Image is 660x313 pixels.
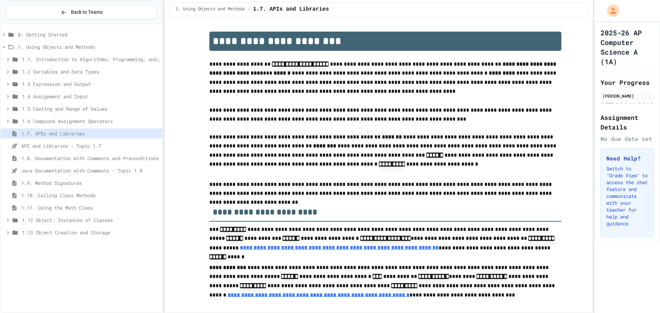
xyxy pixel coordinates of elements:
[253,5,329,13] span: 1.7. APIs and Libraries
[21,204,159,211] span: 1.11. Using the Math Class
[22,68,159,75] span: 1.2 Variables and Data Types
[603,93,652,99] div: [PERSON_NAME]
[248,7,250,12] span: /
[22,118,159,125] span: 1.6 Compound Assignment Operators
[21,130,159,137] span: 1.7. APIs and Libraries
[176,7,245,12] span: 1. Using Objects and Methods
[21,192,159,199] span: 1.10. Calling Class Methods
[22,216,159,224] span: 1.12 Object: Instances of Classes
[6,5,157,20] button: Back to Teams
[71,9,103,16] span: Back to Teams
[21,142,159,149] span: API and Libraries - Topic 1.7
[21,155,159,162] span: 1.8. Documentation with Comments and Preconditions
[21,167,159,174] span: Java Documentation with Comments - Topic 1.8
[601,113,654,132] h2: Assignment Details
[606,165,648,227] p: Switch to "Grade View" to access the chat feature and communicate with your teacher for help and ...
[601,78,654,87] h2: Your Progress
[606,154,648,163] h3: Need Help?
[22,105,159,112] span: 1.5 Casting and Range of Values
[601,135,654,143] div: No due date set
[18,43,159,51] span: 1. Using Objects and Methods
[601,28,654,66] h1: 2025-26 AP Computer Science A (1A)
[22,93,159,100] span: 1.4 Assignment and Input
[18,31,159,38] span: 0: Getting Started
[600,3,621,19] div: My Account
[22,229,159,236] span: 1.13 Object Creation and Storage
[22,56,159,63] span: 1.1. Introduction to Algorithms, Programming, and Compilers
[22,80,159,88] span: 1.3 Expression and Output
[21,179,159,187] span: 1.9. Method Signatures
